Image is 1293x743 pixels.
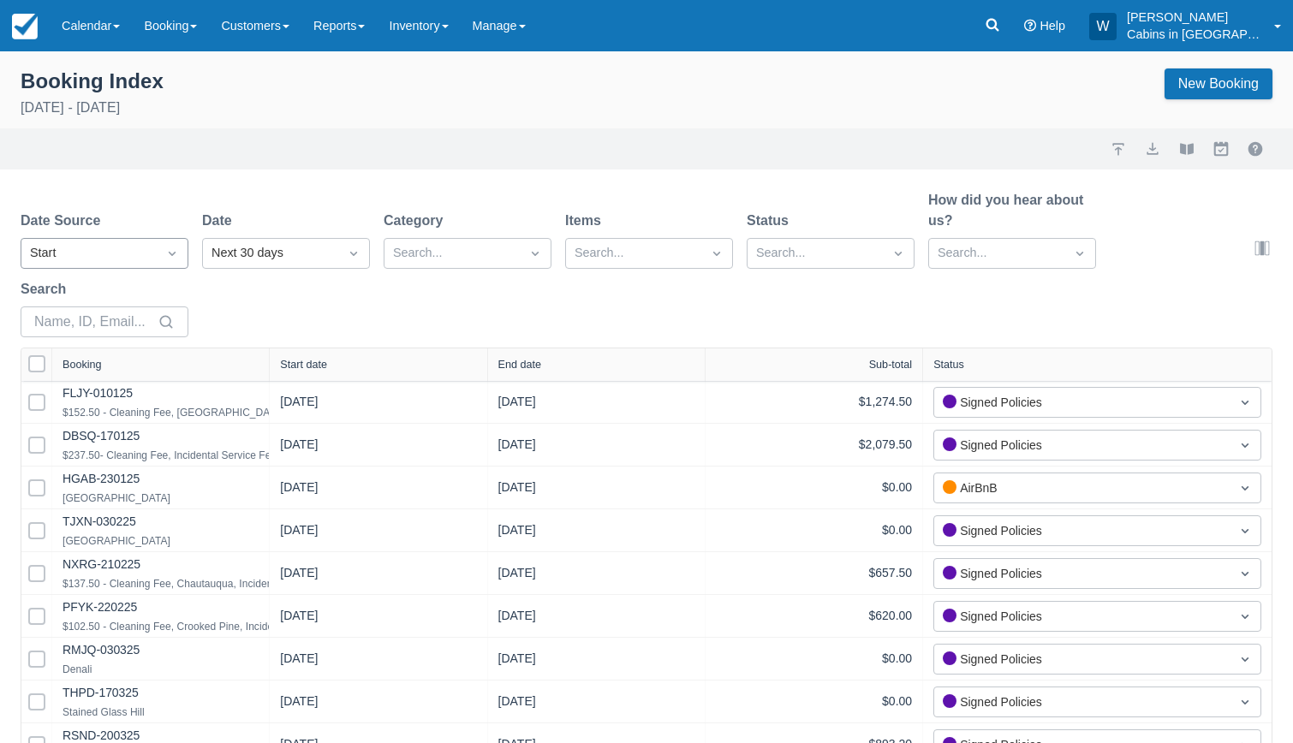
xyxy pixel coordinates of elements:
a: PFYK-220225 [63,600,137,614]
label: Search [21,279,73,300]
div: $657.50 [716,562,912,584]
div: [GEOGRAPHIC_DATA] [63,531,170,551]
a: TJXN-030225 [63,514,136,528]
div: [DATE] [498,650,536,675]
div: [DATE] [280,478,318,503]
label: Date [202,211,239,231]
a: New Booking [1165,68,1272,99]
i: Help [1024,20,1036,32]
span: Dropdown icon [1236,608,1254,625]
div: [DATE] [280,650,318,675]
div: [DATE] [498,607,536,632]
div: [DATE] [280,393,318,418]
div: $2,079.50 [716,434,912,455]
div: Start date [280,359,327,371]
div: [DATE] [498,564,536,589]
div: Denali [63,659,140,680]
label: Category [384,211,450,231]
a: FLJY-010125 [63,386,133,400]
div: Signed Policies [943,564,1221,583]
span: Dropdown icon [164,245,181,262]
a: RSND-200325 [63,728,140,742]
div: Stained Glass Hill [63,702,145,722]
span: Dropdown icon [1236,479,1254,496]
span: Dropdown icon [345,245,362,262]
span: Dropdown icon [1236,565,1254,582]
div: [DATE] [280,607,318,632]
label: How did you hear about us? [928,190,1096,231]
span: Dropdown icon [1236,522,1254,539]
p: Cabins in [GEOGRAPHIC_DATA] [1127,26,1264,43]
div: Start [30,244,148,263]
div: [DATE] [280,692,318,717]
div: $620.00 [716,605,912,627]
div: [DATE] [498,692,536,717]
div: Signed Policies [943,393,1221,412]
span: Dropdown icon [1236,394,1254,411]
a: DBSQ-170125 [63,429,140,443]
label: Date Source [21,211,107,231]
span: Dropdown icon [1236,693,1254,710]
div: Status [933,359,964,371]
input: Name, ID, Email... [34,306,154,337]
img: checkfront-main-nav-mini-logo.png [12,14,38,39]
span: Dropdown icon [1236,437,1254,454]
div: AirBnB [943,478,1221,497]
div: Signed Policies [943,607,1221,626]
span: Dropdown icon [890,245,907,262]
div: Signed Policies [943,521,1221,540]
span: Dropdown icon [708,245,725,262]
div: Booking [63,359,102,371]
a: HGAB-230125 [63,472,140,485]
div: $1,274.50 [716,391,912,413]
div: [DATE] [498,393,536,418]
p: [DATE] - [DATE] [21,98,164,118]
div: [DATE] [498,521,536,546]
div: $152.50 - Cleaning Fee, [GEOGRAPHIC_DATA], Incidental Service Fee [63,402,393,423]
label: Items [565,211,608,231]
a: THPD-170325 [63,686,139,699]
div: [GEOGRAPHIC_DATA] [63,488,170,508]
div: [DATE] [498,436,536,461]
a: RMJQ-030325 [63,643,140,657]
div: Signed Policies [943,436,1221,455]
div: Booking Index [21,68,164,94]
div: Next 30 days [212,244,330,263]
span: Dropdown icon [527,245,544,262]
span: Help [1040,19,1065,33]
div: $137.50 - Cleaning Fee, Chautauqua, Incidental Service Fee [63,574,342,594]
div: Signed Policies [943,692,1221,711]
span: Dropdown icon [1236,651,1254,668]
div: End date [498,359,541,371]
div: W [1089,13,1117,40]
a: NXRG-210225 [63,557,140,571]
div: $0.00 [716,520,912,541]
span: Dropdown icon [1071,245,1088,262]
div: Sub-total [869,359,912,371]
div: $0.00 [716,477,912,498]
div: [DATE] [280,521,318,546]
label: Status [747,211,795,231]
button: export [1142,139,1163,159]
div: [DATE] [280,564,318,589]
div: [DATE] [280,436,318,461]
div: Signed Policies [943,650,1221,669]
p: [PERSON_NAME] [1127,9,1264,26]
a: import [1108,139,1129,159]
div: [DATE] [498,478,536,503]
div: $237.50- Cleaning Fee, Incidental Service Fee, The Hilltop at [GEOGRAPHIC_DATA] [63,445,455,466]
div: $0.00 [716,648,912,669]
div: $0.00 [716,691,912,712]
div: $102.50 - Cleaning Fee, Crooked Pine, Incidental Service Fee [63,616,349,637]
